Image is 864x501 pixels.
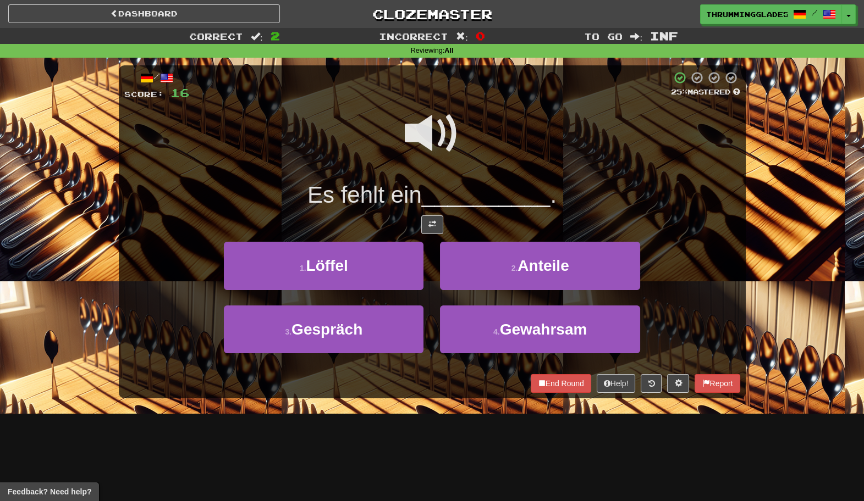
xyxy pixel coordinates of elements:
span: Es fehlt ein [307,182,422,208]
span: Score: [124,90,164,99]
span: : [630,32,642,41]
button: 4.Gewahrsam [440,305,640,353]
button: 1.Löffel [224,242,423,290]
small: 3 . [285,327,291,336]
a: Dashboard [8,4,280,23]
span: 0 [476,29,485,42]
span: ThrummingGlade572 [706,9,788,19]
span: / [812,9,817,16]
button: 2.Anteile [440,242,640,290]
span: Gespräch [291,321,362,338]
button: 3.Gespräch [224,305,423,353]
span: 16 [170,86,189,99]
span: Löffel [306,257,348,274]
span: : [456,32,468,41]
span: Anteile [518,257,569,274]
span: Gewahrsam [500,321,587,338]
span: __________ [422,182,551,208]
div: Mastered [671,87,740,97]
span: Open feedback widget [8,486,91,497]
span: Correct [189,31,243,42]
div: / [124,71,189,85]
span: Incorrect [379,31,448,42]
button: Help! [597,374,636,393]
a: ThrummingGlade572 / [700,4,842,24]
span: : [251,32,263,41]
span: 2 [271,29,280,42]
span: 25 % [671,87,687,96]
button: Toggle translation (alt+t) [421,215,443,234]
small: 2 . [511,264,518,272]
span: Inf [650,29,678,42]
small: 1 . [300,264,306,272]
button: End Round [531,374,591,393]
span: . [550,182,557,208]
button: Report [695,374,740,393]
small: 4 . [493,327,500,336]
strong: All [444,47,453,54]
span: To go [584,31,623,42]
button: Round history (alt+y) [641,374,662,393]
a: Clozemaster [296,4,568,24]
